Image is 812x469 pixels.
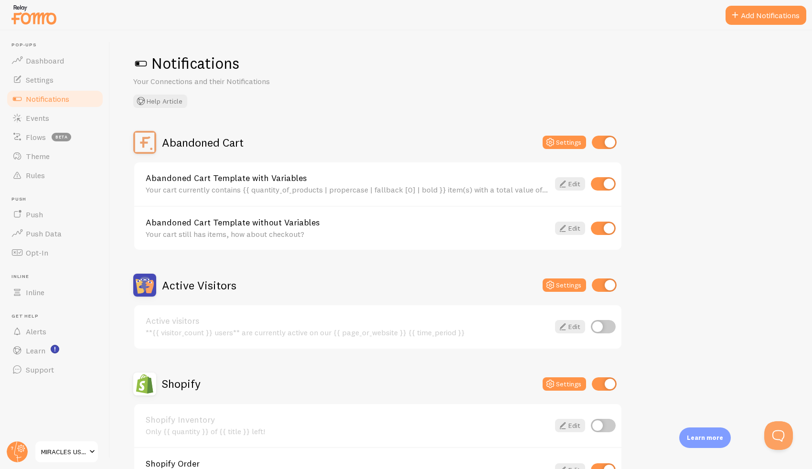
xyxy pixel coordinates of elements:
span: Flows [26,132,46,142]
button: Help Article [133,95,187,108]
span: Alerts [26,327,46,336]
a: Dashboard [6,51,104,70]
h2: Active Visitors [162,278,236,293]
span: Settings [26,75,53,85]
span: Notifications [26,94,69,104]
span: beta [52,133,71,141]
a: Edit [555,177,585,191]
span: Push Data [26,229,62,238]
a: Events [6,108,104,128]
a: Active visitors [146,317,549,325]
a: Alerts [6,322,104,341]
span: Theme [26,151,50,161]
span: Support [26,365,54,374]
span: Push [11,196,104,203]
img: Shopify [133,373,156,395]
button: Settings [543,377,586,391]
a: Shopify Inventory [146,416,549,424]
div: **{{ visitor_count }} users** are currently active on our {{ page_or_website }} {{ time_period }} [146,328,549,337]
a: Edit [555,419,585,432]
iframe: Help Scout Beacon - Open [764,421,793,450]
p: Your Connections and their Notifications [133,76,363,87]
span: Rules [26,171,45,180]
a: MIRACLES USA MAIN [34,440,99,463]
a: Learn [6,341,104,360]
h1: Notifications [133,53,789,73]
span: Learn [26,346,45,355]
span: Events [26,113,49,123]
button: Settings [543,278,586,292]
span: Get Help [11,313,104,320]
a: Notifications [6,89,104,108]
span: Push [26,210,43,219]
span: Pop-ups [11,42,104,48]
div: Your cart still has items, how about checkout? [146,230,549,238]
h2: Abandoned Cart [162,135,244,150]
a: Abandoned Cart Template with Variables [146,174,549,182]
span: Inline [11,274,104,280]
span: Opt-In [26,248,48,257]
p: Learn more [687,433,723,442]
a: Push Data [6,224,104,243]
span: Inline [26,288,44,297]
a: Shopify Order [146,459,549,468]
a: Theme [6,147,104,166]
div: Your cart currently contains {{ quantity_of_products | propercase | fallback [0] | bold }} item(s... [146,185,549,194]
div: Only {{ quantity }} of {{ title }} left! [146,427,549,436]
a: Rules [6,166,104,185]
a: Flows beta [6,128,104,147]
img: Active Visitors [133,274,156,297]
a: Inline [6,283,104,302]
svg: <p>Watch New Feature Tutorials!</p> [51,345,59,353]
span: MIRACLES USA MAIN [41,446,86,458]
a: Push [6,205,104,224]
div: Learn more [679,427,731,448]
img: fomo-relay-logo-orange.svg [10,2,58,27]
a: Edit [555,320,585,333]
a: Support [6,360,104,379]
h2: Shopify [162,376,201,391]
button: Settings [543,136,586,149]
a: Settings [6,70,104,89]
img: Abandoned Cart [133,131,156,154]
span: Dashboard [26,56,64,65]
a: Abandoned Cart Template without Variables [146,218,549,227]
a: Edit [555,222,585,235]
a: Opt-In [6,243,104,262]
